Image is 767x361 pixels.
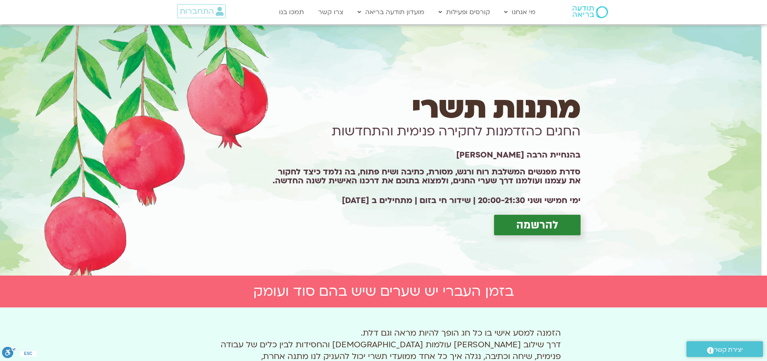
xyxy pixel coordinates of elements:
h2: בזמן העברי יש שערים שיש בהם סוד ועומק [158,284,609,299]
span: התחברות [180,7,214,16]
a: צרו קשר [314,4,347,20]
a: מועדון תודעה בריאה [354,4,428,20]
span: להרשמה [516,219,558,231]
span: יצירת קשר [714,344,743,355]
a: מי אנחנו [500,4,540,20]
h1: בהנחיית הרבה [PERSON_NAME] [265,154,581,157]
a: קורסים ופעילות [434,4,494,20]
h1: החגים כהזדמנות לחקירה פנימית והתחדשות [265,120,581,143]
img: תודעה בריאה [573,6,608,18]
a: יצירת קשר [686,341,763,357]
a: תמכו בנו [275,4,308,20]
span: הזמנה למסע אישי בו כל חג הופך להיות מראה וגם דלת. [361,328,561,338]
a: התחברות [177,4,226,18]
h1: מתנות תשרי [265,97,581,120]
a: להרשמה [494,215,581,235]
h2: ימי חמישי ושני 20:00-21:30 | שידור חי בזום | מתחילים ב [DATE] [265,196,581,205]
h1: סדרת מפגשים המשלבת רוח ורגש, מסורת, כתיבה ושיח פתוח, בה נלמד כיצד לחקור את עצמנו ועולמנו דרך שערי... [265,168,581,185]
